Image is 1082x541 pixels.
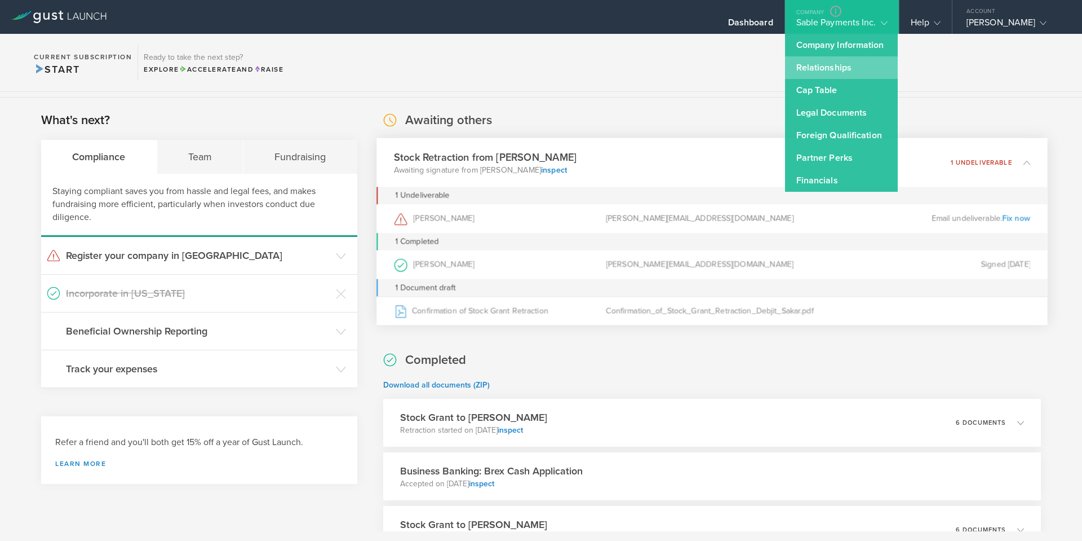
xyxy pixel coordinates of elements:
[41,112,110,129] h2: What's next?
[376,233,1048,250] div: 1 Completed
[55,436,343,449] h3: Refer a friend and you'll both get 15% off a year of Gust Launch.
[400,478,583,490] p: Accepted on [DATE]
[606,204,818,233] div: [PERSON_NAME][EMAIL_ADDRESS][DOMAIN_NAME]
[66,248,330,263] h3: Register your company in [GEOGRAPHIC_DATA]
[394,204,606,233] div: [PERSON_NAME]
[394,250,606,279] div: [PERSON_NAME]
[34,63,79,76] span: Start
[1026,487,1082,541] iframe: Chat Widget
[956,420,1006,426] p: 6 documents
[394,297,606,325] div: Confirmation of Stock Grant Retraction
[395,187,450,204] div: 1 Undeliverable
[728,17,773,34] div: Dashboard
[376,279,1048,297] div: 1 Document draft
[400,425,547,436] p: Retraction started on [DATE]
[55,460,343,467] a: Learn more
[179,65,237,73] span: Accelerate
[383,380,490,390] a: Download all documents (ZIP)
[179,65,254,73] span: and
[469,479,494,489] a: inspect
[394,164,577,175] p: Awaiting signature from [PERSON_NAME]
[911,17,941,34] div: Help
[254,65,283,73] span: Raise
[243,140,357,174] div: Fundraising
[1002,213,1030,223] a: Fix now
[138,45,289,80] div: Ready to take the next step?ExploreAccelerateandRaise
[144,64,283,74] div: Explore
[818,204,1030,233] div: Email undeliverable.
[606,250,818,279] div: [PERSON_NAME][EMAIL_ADDRESS][DOMAIN_NAME]
[66,324,330,338] h3: Beneficial Ownership Reporting
[394,149,577,165] h3: Stock Retraction from [PERSON_NAME]
[144,54,283,61] h3: Ready to take the next step?
[818,250,1030,279] div: Signed [DATE]
[34,54,132,60] h2: Current Subscription
[405,112,492,129] h2: Awaiting others
[405,352,466,368] h2: Completed
[956,527,1006,533] p: 6 documents
[498,425,523,435] a: inspect
[606,297,818,325] div: Confirmation_of_Stock_Grant_Retraction_Debjit_Sakar.pdf
[541,165,567,174] a: inspect
[41,174,357,237] div: Staying compliant saves you from hassle and legal fees, and makes fundraising more efficient, par...
[66,362,330,376] h3: Track your expenses
[400,517,547,532] h3: Stock Grant to [PERSON_NAME]
[400,464,583,478] h3: Business Banking: Brex Cash Application
[41,140,157,174] div: Compliance
[796,17,888,34] div: Sable Payments Inc.
[66,286,330,301] h3: Incorporate in [US_STATE]
[400,410,547,425] h3: Stock Grant to [PERSON_NAME]
[966,17,1062,34] div: [PERSON_NAME]
[157,140,244,174] div: Team
[950,159,1012,165] p: 1 undeliverable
